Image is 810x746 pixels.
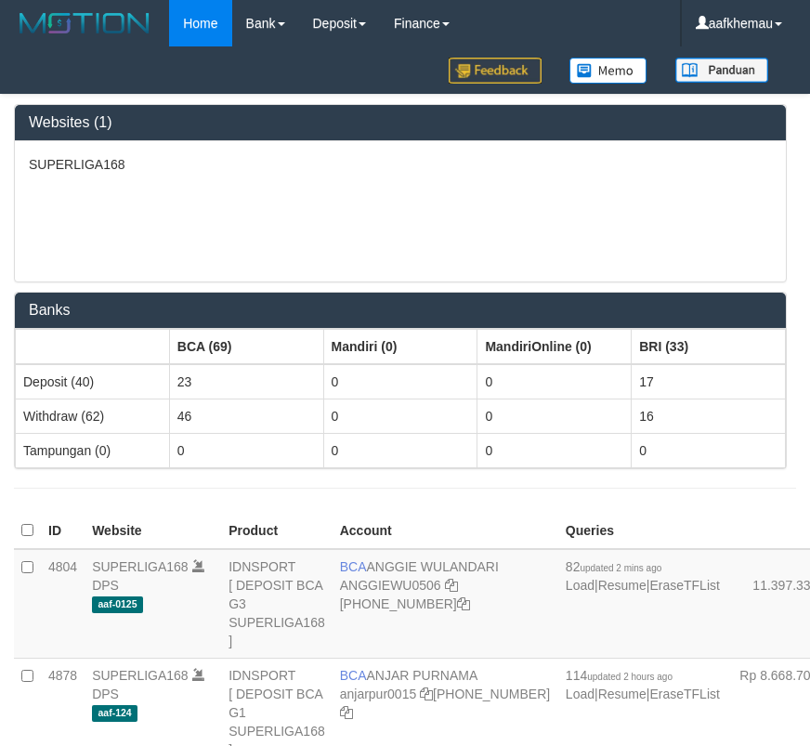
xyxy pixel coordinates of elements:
span: 114 [566,668,673,683]
a: Load [566,687,594,701]
th: Group: activate to sort column ascending [323,329,477,364]
a: Copy ANGGIEWU0506 to clipboard [445,578,458,593]
a: EraseTFList [649,578,719,593]
th: Queries [558,513,727,549]
a: Resume [598,578,647,593]
td: Deposit (40) [16,364,170,399]
th: Account [333,513,558,549]
a: SUPERLIGA168 [92,668,189,683]
td: 0 [323,364,477,399]
img: Feedback.jpg [449,58,542,84]
span: | | [566,668,720,701]
td: 0 [169,433,323,467]
td: DPS [85,549,221,659]
p: SUPERLIGA168 [29,155,772,174]
a: Copy 4062281620 to clipboard [340,705,353,720]
h3: Banks [29,302,772,319]
td: ANGGIE WULANDARI [PHONE_NUMBER] [333,549,558,659]
td: Tampungan (0) [16,433,170,467]
td: 17 [632,364,786,399]
td: IDNSPORT [ DEPOSIT BCA G3 SUPERLIGA168 ] [221,549,333,659]
a: anjarpur0015 [340,687,417,701]
td: 4804 [41,549,85,659]
td: 0 [323,433,477,467]
span: aaf-0125 [92,596,143,612]
td: 0 [477,399,632,433]
th: Group: activate to sort column ascending [477,329,632,364]
th: Group: activate to sort column ascending [169,329,323,364]
span: BCA [340,668,367,683]
th: Website [85,513,221,549]
td: 0 [323,399,477,433]
a: Resume [598,687,647,701]
td: 0 [477,364,632,399]
a: EraseTFList [649,687,719,701]
th: ID [41,513,85,549]
a: Copy anjarpur0015 to clipboard [420,687,433,701]
span: updated 2 mins ago [580,563,661,573]
a: Copy 4062213373 to clipboard [457,596,470,611]
td: 16 [632,399,786,433]
span: | | [566,559,720,593]
a: SUPERLIGA168 [92,559,189,574]
th: Product [221,513,333,549]
td: 0 [477,433,632,467]
span: BCA [340,559,367,574]
img: panduan.png [675,58,768,83]
a: Load [566,578,594,593]
td: Withdraw (62) [16,399,170,433]
td: 46 [169,399,323,433]
span: updated 2 hours ago [587,672,673,682]
span: 82 [566,559,661,574]
span: aaf-124 [92,705,137,721]
td: 23 [169,364,323,399]
td: 0 [632,433,786,467]
img: Button%20Memo.svg [569,58,647,84]
img: MOTION_logo.png [14,9,155,37]
th: Group: activate to sort column ascending [632,329,786,364]
a: ANGGIEWU0506 [340,578,441,593]
th: Group: activate to sort column ascending [16,329,170,364]
h3: Websites (1) [29,114,772,131]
